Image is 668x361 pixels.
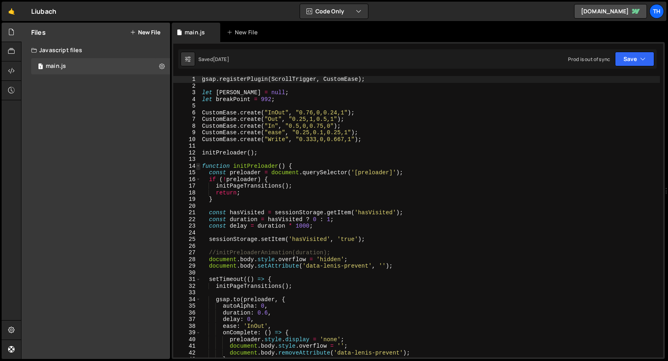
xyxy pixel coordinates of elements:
div: 12 [173,150,201,156]
div: 29 [173,263,201,270]
div: 34 [173,296,201,303]
div: 21 [173,209,201,216]
div: 32 [173,283,201,290]
div: Saved [198,56,229,63]
div: 10 [173,136,201,143]
div: 13 [173,156,201,163]
div: Prod is out of sync [568,56,610,63]
div: 28 [173,256,201,263]
div: 39 [173,329,201,336]
div: 9 [173,129,201,136]
div: 5 [173,103,201,110]
div: 2 [173,83,201,90]
div: 23 [173,223,201,230]
div: 19 [173,196,201,203]
div: 4 [173,96,201,103]
div: 8 [173,123,201,130]
div: 37 [173,316,201,323]
div: Liubach [31,6,56,16]
div: 41 [173,343,201,350]
div: 16 [173,176,201,183]
div: Javascript files [21,42,170,58]
div: 6 [173,110,201,116]
div: 11 [173,143,201,150]
button: Save [615,52,654,66]
div: 20 [173,203,201,210]
div: 40 [173,336,201,343]
button: Code Only [300,4,368,19]
div: 22 [173,216,201,223]
div: 16256/43835.js [31,58,170,74]
div: 36 [173,310,201,317]
div: 3 [173,89,201,96]
div: 38 [173,323,201,330]
div: 26 [173,243,201,250]
div: 25 [173,236,201,243]
div: 17 [173,183,201,190]
div: 1 [173,76,201,83]
div: 31 [173,276,201,283]
div: 7 [173,116,201,123]
div: 18 [173,190,201,196]
span: 1 [38,64,43,70]
div: main.js [46,63,66,70]
div: 14 [173,163,201,170]
div: 30 [173,270,201,277]
h2: Files [31,28,46,37]
div: 27 [173,249,201,256]
a: 🤙 [2,2,21,21]
button: New File [130,29,160,36]
div: 35 [173,303,201,310]
div: 42 [173,350,201,357]
a: [DOMAIN_NAME] [574,4,647,19]
div: main.js [185,28,205,36]
div: New File [227,28,261,36]
a: Th [649,4,664,19]
div: 33 [173,289,201,296]
div: 15 [173,169,201,176]
div: [DATE] [213,56,229,63]
div: 24 [173,230,201,236]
